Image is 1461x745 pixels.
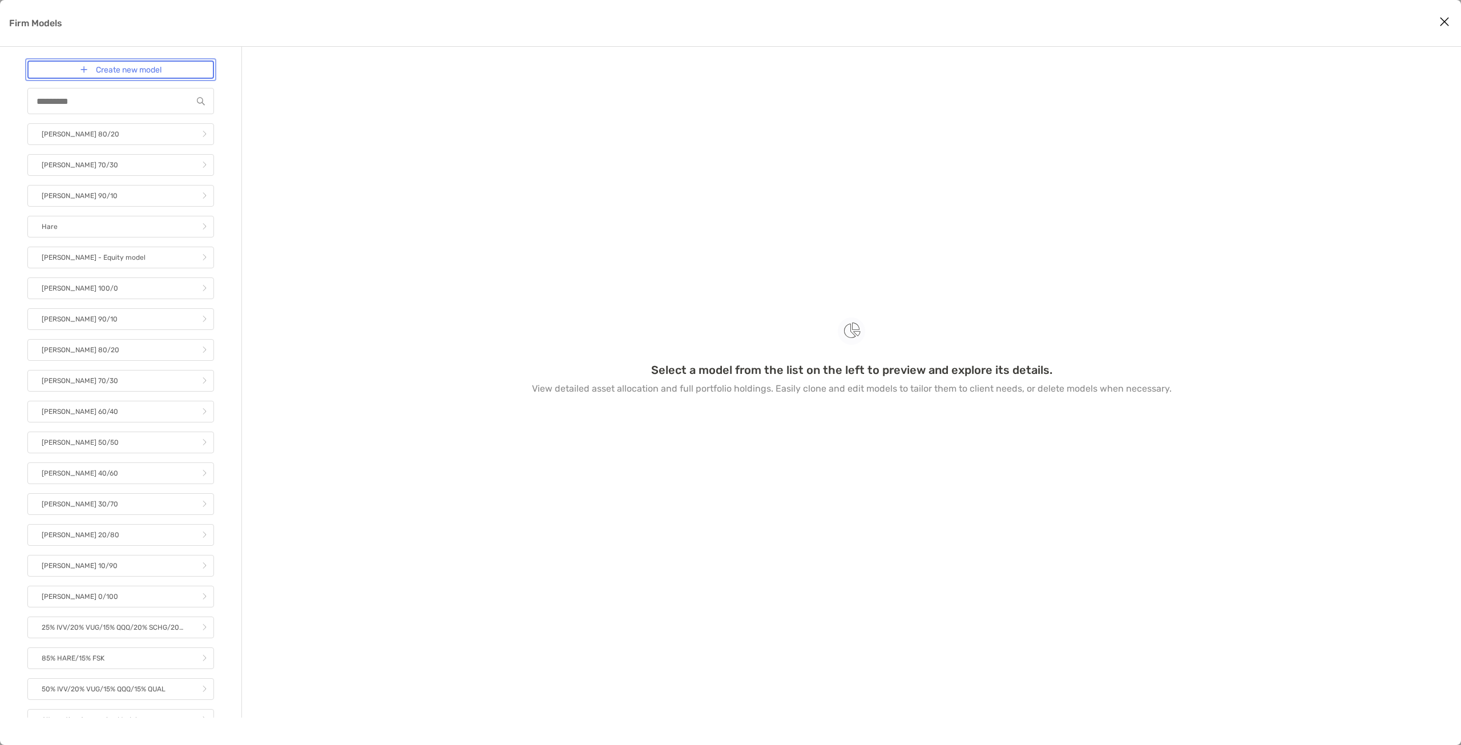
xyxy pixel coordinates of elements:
[42,466,118,481] p: [PERSON_NAME] 40/60
[27,185,214,207] a: [PERSON_NAME] 90/10
[197,97,205,106] img: input icon
[42,251,146,265] p: [PERSON_NAME] - Equity model
[42,621,187,635] p: 25% IVV/20% VUG/15% QQQ/20% SCHG/20% PAUG
[27,216,214,237] a: Hare
[42,374,118,388] p: [PERSON_NAME] 70/30
[42,312,118,327] p: [PERSON_NAME] 90/10
[27,308,214,330] a: [PERSON_NAME] 90/10
[27,678,214,700] a: 50% IVV/20% VUG/15% QQQ/15% QUAL
[532,381,1172,396] p: View detailed asset allocation and full portfolio holdings. Easily clone and edit models to tailo...
[42,127,119,142] p: [PERSON_NAME] 80/20
[27,277,214,299] a: [PERSON_NAME] 100/0
[27,339,214,361] a: [PERSON_NAME] 80/20
[27,647,214,669] a: 85% HARE/15% FSK
[42,158,118,172] p: [PERSON_NAME] 70/30
[42,713,137,727] p: Alternative Aggressive Model
[42,559,118,573] p: [PERSON_NAME] 10/90
[42,343,119,357] p: [PERSON_NAME] 80/20
[9,16,62,30] p: Firm Models
[27,401,214,422] a: [PERSON_NAME] 60/40
[42,590,118,604] p: [PERSON_NAME] 0/100
[27,586,214,607] a: [PERSON_NAME] 0/100
[42,281,118,296] p: [PERSON_NAME] 100/0
[27,462,214,484] a: [PERSON_NAME] 40/60
[27,555,214,577] a: [PERSON_NAME] 10/90
[27,370,214,392] a: [PERSON_NAME] 70/30
[27,154,214,176] a: [PERSON_NAME] 70/30
[27,617,214,638] a: 25% IVV/20% VUG/15% QQQ/20% SCHG/20% PAUG
[42,405,118,419] p: [PERSON_NAME] 60/40
[42,497,118,512] p: [PERSON_NAME] 30/70
[651,363,1052,377] h3: Select a model from the list on the left to preview and explore its details.
[27,123,214,145] a: [PERSON_NAME] 80/20
[42,436,119,450] p: [PERSON_NAME] 50/50
[42,651,104,666] p: 85% HARE/15% FSK
[27,709,214,731] a: Alternative Aggressive Model
[27,61,214,79] a: Create new model
[1436,14,1453,31] button: Close modal
[27,247,214,268] a: [PERSON_NAME] - Equity model
[27,524,214,546] a: [PERSON_NAME] 20/80
[27,432,214,453] a: [PERSON_NAME] 50/50
[42,528,119,542] p: [PERSON_NAME] 20/80
[42,189,118,203] p: [PERSON_NAME] 90/10
[42,682,166,696] p: 50% IVV/20% VUG/15% QQQ/15% QUAL
[27,493,214,515] a: [PERSON_NAME] 30/70
[42,220,58,234] p: Hare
